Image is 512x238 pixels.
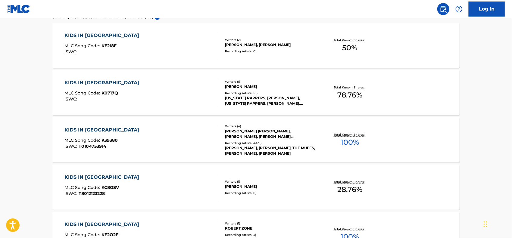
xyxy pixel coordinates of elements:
div: [PERSON_NAME], [PERSON_NAME] [225,42,316,48]
a: KIDS IN [GEOGRAPHIC_DATA]MLC Song Code:K39380ISWC:T0104753914Writers (4)[PERSON_NAME] [PERSON_NAM... [52,117,460,162]
div: Writers ( 1 ) [225,221,316,226]
span: KE2I8F [102,43,117,48]
span: 28.76 % [337,184,362,195]
p: Total Known Shares: [334,227,366,231]
div: [PERSON_NAME] [225,84,316,89]
div: KIDS IN [GEOGRAPHIC_DATA] [65,32,142,39]
span: K0717Q [102,90,118,96]
div: Help [453,3,465,15]
img: help [455,5,463,13]
div: ROBERT ZONE [225,226,316,231]
span: 100 % [341,137,359,148]
div: KIDS IN [GEOGRAPHIC_DATA] [65,79,142,86]
p: Total Known Shares: [334,85,366,90]
div: Recording Artists ( 3 ) [225,233,316,237]
span: K39380 [102,138,118,143]
p: Total Known Shares: [334,180,366,184]
a: KIDS IN [GEOGRAPHIC_DATA]MLC Song Code:KE2I8FISWC:Writers (2)[PERSON_NAME], [PERSON_NAME]Recordin... [52,23,460,68]
div: [PERSON_NAME] [PERSON_NAME], [PERSON_NAME], [PERSON_NAME], [PERSON_NAME] [225,128,316,139]
img: search [440,5,447,13]
div: Recording Artists ( 10 ) [225,91,316,95]
p: Total Known Shares: [334,38,366,42]
div: Writers ( 2 ) [225,38,316,42]
div: Recording Artists ( 4431 ) [225,141,316,145]
div: Recording Artists ( 0 ) [225,49,316,54]
span: ISWC : [65,191,79,196]
span: MLC Song Code : [65,43,102,48]
span: ISWC : [65,96,79,102]
span: MLC Song Code : [65,232,102,237]
img: MLC Logo [7,5,30,13]
span: T0104753914 [79,144,107,149]
span: MLC Song Code : [65,138,102,143]
div: Writers ( 1 ) [225,79,316,84]
div: Recording Artists ( 0 ) [225,191,316,195]
iframe: Chat Widget [482,209,512,238]
div: Writers ( 4 ) [225,124,316,128]
span: 50 % [342,42,357,53]
div: [PERSON_NAME], [PERSON_NAME], THE MUFFS, [PERSON_NAME], [PERSON_NAME] [225,145,316,156]
a: KIDS IN [GEOGRAPHIC_DATA]MLC Song Code:K0717QISWC:Writers (1)[PERSON_NAME]Recording Artists (10)[... [52,70,460,115]
span: ISWC : [65,144,79,149]
span: MLC Song Code : [65,90,102,96]
span: T8012123228 [79,191,105,196]
div: KIDS IN [GEOGRAPHIC_DATA] [65,126,142,134]
div: KIDS IN [GEOGRAPHIC_DATA] [65,174,142,181]
div: Writers ( 1 ) [225,179,316,184]
p: Total Known Shares: [334,132,366,137]
div: Drag [484,215,487,233]
a: Log In [469,2,505,17]
a: Public Search [437,3,449,15]
div: [PERSON_NAME] [225,184,316,189]
span: MLC Song Code : [65,185,102,190]
span: KC8GSV [102,185,119,190]
div: KIDS IN [GEOGRAPHIC_DATA] [65,221,142,228]
span: ISWC : [65,49,79,54]
span: KF2O2F [102,232,119,237]
span: 78.76 % [337,90,362,100]
a: KIDS IN [GEOGRAPHIC_DATA]MLC Song Code:KC8GSVISWC:T8012123228Writers (1)[PERSON_NAME]Recording Ar... [52,165,460,210]
div: [US_STATE] RAPPERS, [PERSON_NAME], [US_STATE] RAPPERS, [PERSON_NAME], [PERSON_NAME] [225,95,316,106]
